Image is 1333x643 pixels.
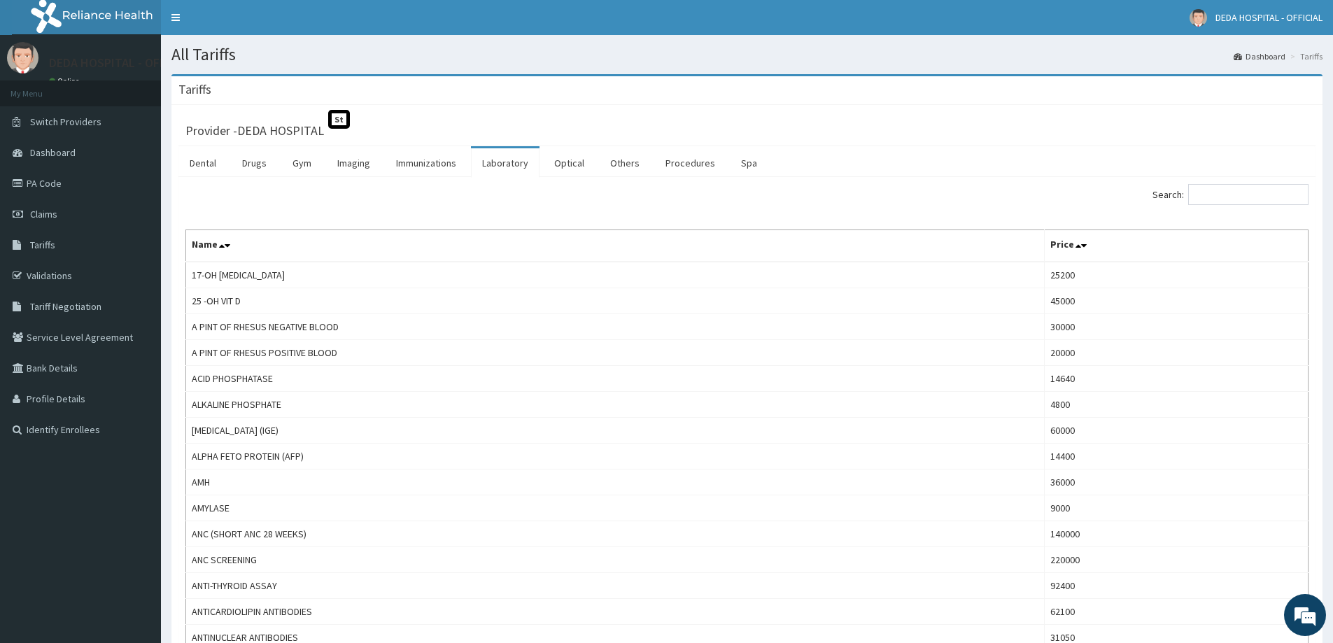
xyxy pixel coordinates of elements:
img: d_794563401_company_1708531726252_794563401 [26,70,57,105]
a: Spa [730,148,768,178]
img: User Image [1190,9,1207,27]
td: AMH [186,469,1045,495]
span: DEDA HOSPITAL - OFFICIAL [1215,11,1323,24]
a: Immunizations [385,148,467,178]
span: Tariff Negotiation [30,300,101,313]
td: 14400 [1045,444,1309,469]
td: 45000 [1045,288,1309,314]
td: 60000 [1045,418,1309,444]
td: ANC SCREENING [186,547,1045,573]
span: St [328,110,350,129]
a: Procedures [654,148,726,178]
h3: Tariffs [178,83,211,96]
h1: All Tariffs [171,45,1323,64]
td: 4800 [1045,392,1309,418]
td: ALKALINE PHOSPHATE [186,392,1045,418]
td: 20000 [1045,340,1309,366]
th: Price [1045,230,1309,262]
a: Dental [178,148,227,178]
td: ANTI-THYROID ASSAY [186,573,1045,599]
input: Search: [1188,184,1309,205]
td: 140000 [1045,521,1309,547]
h3: Provider - DEDA HOSPITAL [185,125,324,137]
a: Gym [281,148,323,178]
a: Others [599,148,651,178]
a: Online [49,76,83,86]
label: Search: [1152,184,1309,205]
div: Chat with us now [73,78,235,97]
td: 25 -OH VIT D [186,288,1045,314]
a: Dashboard [1234,50,1285,62]
p: DEDA HOSPITAL - OFFICIAL [49,57,193,69]
a: Drugs [231,148,278,178]
td: ANTICARDIOLIPIN ANTIBODIES [186,599,1045,625]
a: Laboratory [471,148,539,178]
td: A PINT OF RHESUS NEGATIVE BLOOD [186,314,1045,340]
td: 9000 [1045,495,1309,521]
td: 30000 [1045,314,1309,340]
td: ANC (SHORT ANC 28 WEEKS) [186,521,1045,547]
td: 62100 [1045,599,1309,625]
td: ALPHA FETO PROTEIN (AFP) [186,444,1045,469]
td: AMYLASE [186,495,1045,521]
td: 36000 [1045,469,1309,495]
li: Tariffs [1287,50,1323,62]
td: [MEDICAL_DATA] (IGE) [186,418,1045,444]
a: Optical [543,148,595,178]
td: 14640 [1045,366,1309,392]
td: ACID PHOSPHATASE [186,366,1045,392]
td: 92400 [1045,573,1309,599]
span: Claims [30,208,57,220]
span: We're online! [81,176,193,318]
td: 17-OH [MEDICAL_DATA] [186,262,1045,288]
span: Switch Providers [30,115,101,128]
span: Tariffs [30,239,55,251]
span: Dashboard [30,146,76,159]
div: Minimize live chat window [230,7,263,41]
td: 220000 [1045,547,1309,573]
a: Imaging [326,148,381,178]
img: User Image [7,42,38,73]
th: Name [186,230,1045,262]
td: A PINT OF RHESUS POSITIVE BLOOD [186,340,1045,366]
td: 25200 [1045,262,1309,288]
textarea: Type your message and hit 'Enter' [7,382,267,431]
